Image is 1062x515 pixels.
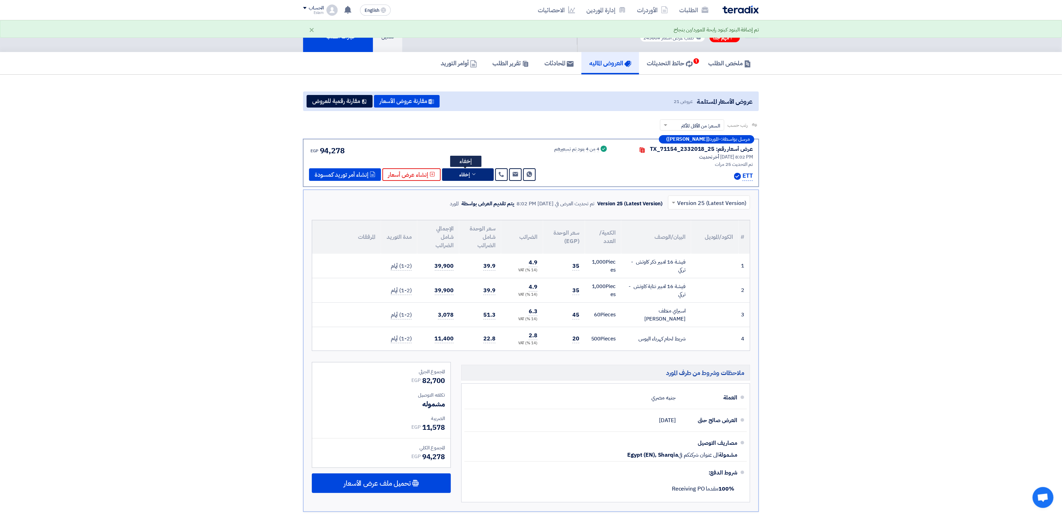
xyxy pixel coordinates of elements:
[650,145,753,153] div: عرض أسعار رقم: TX_71154_2332018_25
[585,327,621,351] td: Pieces
[483,311,496,319] span: 51.3
[647,59,693,67] h5: حائط التحديثات
[507,340,537,346] div: (14 %) VAT
[643,34,660,42] span: #24560
[483,334,496,343] span: 22.8
[422,399,445,409] span: مشموله
[374,95,440,108] button: مقارنة عروض الأسعار
[422,451,445,462] span: 94,278
[344,480,411,486] span: تحميل ملف عرض الأسعار
[674,2,714,18] a: الطلبات
[739,327,750,351] td: 4
[318,391,445,399] div: تكلفه التوصيل
[592,282,606,290] span: 1,000
[507,267,537,273] div: (14 %) VAT
[450,200,459,208] div: المورد
[312,220,381,254] th: المرفقات
[320,145,345,156] span: 94,278
[581,52,639,74] a: العروض الماليه
[303,11,324,15] div: Eslam
[666,137,710,142] b: ([PERSON_NAME])
[438,311,454,319] span: 3,078
[461,200,514,208] div: يتم تقديم العرض بواسطة
[739,254,750,278] td: 1
[476,464,737,481] div: شروط الدفع:
[734,173,741,180] img: Verified Account
[422,422,445,433] span: 11,578
[627,451,678,458] span: Egypt (EN), Sharqia
[492,59,529,67] h5: تقرير الطلب
[678,451,719,458] span: الى عنوان شركتكم في
[309,168,381,181] button: إنشاء أمر توريد كمسودة
[713,35,729,41] span: مهم جدا
[485,52,537,74] a: تقرير الطلب
[699,153,719,161] span: أخر تحديث
[501,220,543,254] th: الضرائب
[517,200,595,208] div: تم تحديث العرض في [DATE] 8:02 PM
[681,122,720,130] span: السعر: من الأقل للأكثر
[315,172,368,177] span: إنشاء أمر توريد كمسودة
[441,59,477,67] h5: أوامر التوريد
[639,52,701,74] a: حائط التحديثات1
[327,5,338,16] img: profile_test.png
[461,365,750,381] h5: ملاحظات وشروط من طرف المورد
[391,286,412,295] span: (1-2) أيام
[598,200,662,208] div: Version 25 (Latest Version)
[691,220,739,254] th: الكود/الموديل
[594,311,601,318] span: 60
[483,286,496,295] span: 39.9
[589,59,631,67] h5: العروض الماليه
[581,2,631,18] a: إدارة الموردين
[435,286,454,295] span: 39,900
[627,307,686,323] div: اسبراي منظف [PERSON_NAME]
[617,161,753,168] div: تم التحديث 25 مرات
[572,334,579,343] span: 20
[721,137,750,142] span: مرسل بواسطة:
[310,148,318,154] span: EGP
[591,335,601,343] span: 500
[723,6,759,14] img: Teradix logo
[422,375,445,386] span: 82,700
[708,59,751,67] h5: ملخص الطلب
[681,435,737,451] div: مصاريف التوصيل
[701,52,759,74] a: ملخص الطلب
[459,220,501,254] th: سعر الوحدة شامل الضرائب
[627,258,686,274] div: فيشة 16 امبير ذكر كاوتش - تركي
[652,391,676,404] div: جنيه مصري
[360,5,391,16] button: English
[529,307,537,316] span: 6.3
[532,2,581,18] a: الاحصائيات
[450,156,482,167] div: إخفاء
[318,368,445,375] div: المجموع الجزئي
[391,334,412,343] span: (1-2) أيام
[433,52,485,74] a: أوامر التوريد
[544,59,574,67] h5: المحادثات
[627,282,686,298] div: فيشة 16 امبير نتاية كاوتش - تركي
[507,292,537,298] div: (14 %) VAT
[318,444,445,451] div: المجموع الكلي
[681,389,737,406] div: العملة
[543,220,585,254] th: سعر الوحدة (EGP)
[318,415,445,422] div: الضريبة
[572,286,579,295] span: 35
[442,168,494,181] button: إخفاء
[621,220,691,254] th: البيان/الوصف
[720,153,753,161] span: [DATE] 8:02 PM
[739,303,750,327] td: 3
[661,34,694,42] span: طلب عرض أسعار
[739,278,750,303] td: 2
[659,135,754,144] div: –
[585,303,621,327] td: Pieces
[365,8,379,13] span: English
[659,417,676,424] span: [DATE]
[585,220,621,254] th: الكمية/العدد
[388,172,428,177] span: إنشاء عرض أسعار
[309,5,324,11] div: الحساب
[411,453,421,460] span: EGP
[681,412,737,429] div: العرض صالح حتى
[585,254,621,278] td: Pieces
[718,485,734,493] strong: 100%
[719,451,737,458] span: مشمولة
[435,262,454,271] span: 39,900
[627,335,686,343] div: شريط لحام كهرباء اليوس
